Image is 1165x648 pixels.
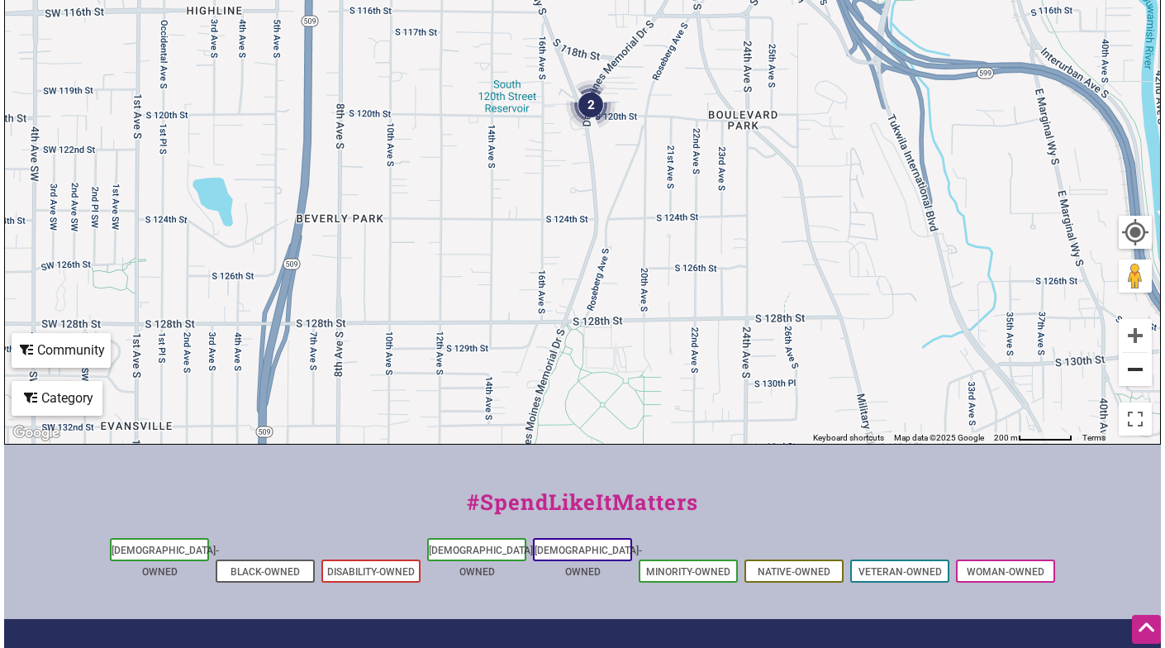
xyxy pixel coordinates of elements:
[1119,260,1152,293] button: Drag Pegman onto the map to open Street View
[12,333,111,368] div: Filter by Community
[13,335,109,366] div: Community
[559,74,622,136] div: 2
[989,432,1077,444] button: Map Scale: 200 m per 62 pixels
[4,486,1161,535] div: #SpendLikeItMatters
[231,566,300,578] a: Black-Owned
[13,383,101,414] div: Category
[9,422,64,444] a: Open this area in Google Maps (opens a new window)
[1132,615,1161,644] div: Scroll Back to Top
[9,422,64,444] img: Google
[758,566,830,578] a: Native-Owned
[858,566,942,578] a: Veteran-Owned
[535,545,642,578] a: [DEMOGRAPHIC_DATA]-Owned
[327,566,415,578] a: Disability-Owned
[1119,216,1152,249] button: Your Location
[994,433,1018,442] span: 200 m
[429,545,536,578] a: [DEMOGRAPHIC_DATA]-Owned
[646,566,730,578] a: Minority-Owned
[112,545,219,578] a: [DEMOGRAPHIC_DATA]-Owned
[1117,401,1153,437] button: Toggle fullscreen view
[967,566,1044,578] a: Woman-Owned
[894,433,984,442] span: Map data ©2025 Google
[12,381,102,416] div: Filter by category
[1082,433,1106,442] a: Terms
[813,432,884,444] button: Keyboard shortcuts
[1119,353,1152,386] button: Zoom out
[1119,319,1152,352] button: Zoom in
